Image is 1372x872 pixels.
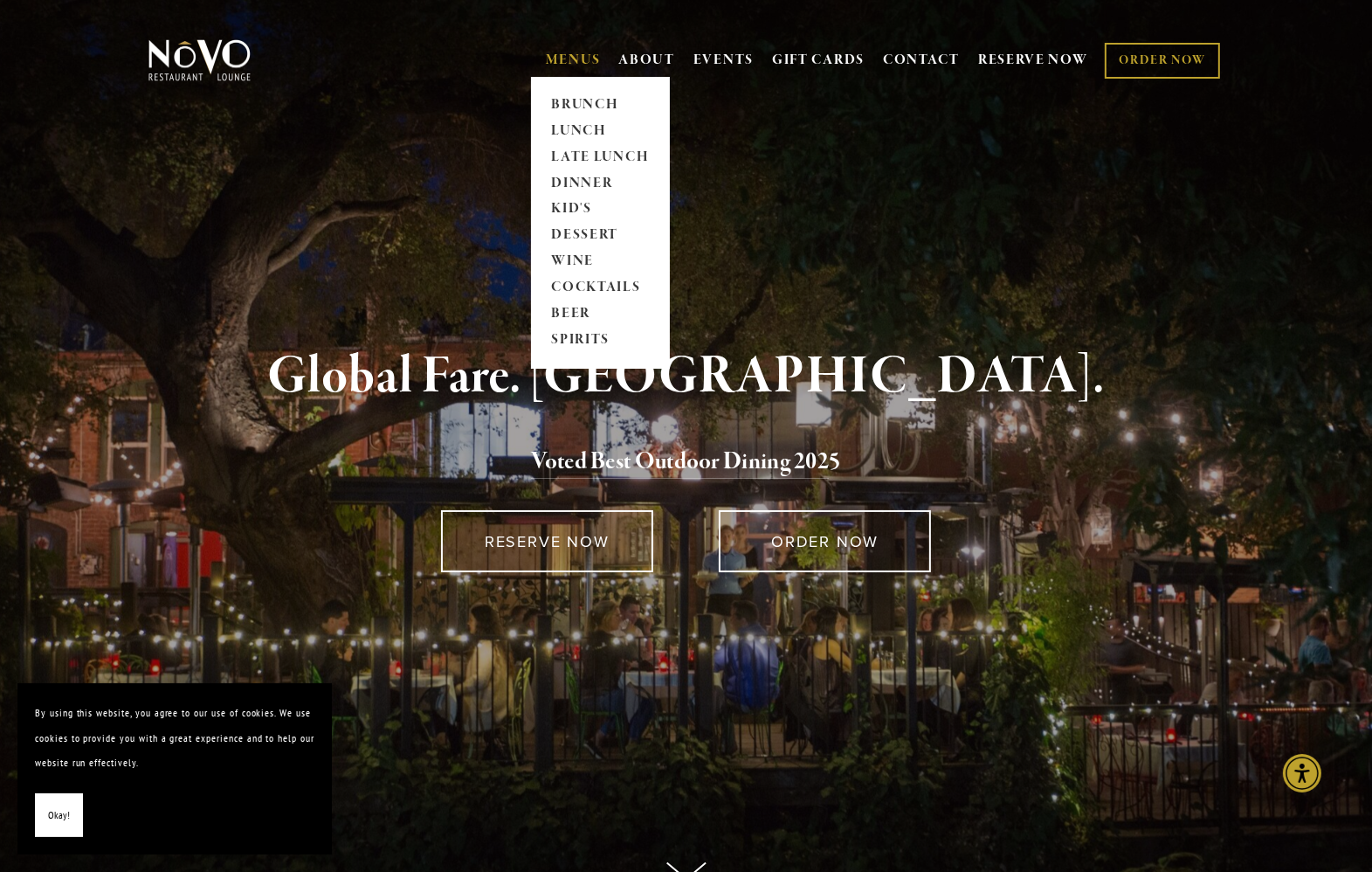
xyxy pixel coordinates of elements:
[267,343,1105,410] strong: Global Fare. [GEOGRAPHIC_DATA].
[546,328,655,354] a: SPIRITS
[546,92,655,118] a: BRUNCH
[546,223,655,249] a: DESSERT
[719,510,931,572] a: ORDER NOW
[177,444,1196,481] h2: 5
[546,52,601,69] a: MENUS
[546,275,655,301] a: COCKTAILS
[17,683,332,855] section: Cookie banner
[145,38,254,82] img: Novo Restaurant &amp; Lounge
[35,793,83,838] button: Okay!
[693,52,754,69] a: EVENTS
[546,118,655,144] a: LUNCH
[546,170,655,197] a: DINNER
[546,197,655,223] a: KID'S
[546,249,655,275] a: WINE
[883,44,960,77] a: CONTACT
[978,44,1088,77] a: RESERVE NOW
[1283,754,1321,792] div: Accessibility Menu
[546,301,655,328] a: BEER
[35,701,314,776] p: By using this website, you agree to our use of cookies. We use cookies to provide you with a grea...
[618,52,675,69] a: ABOUT
[772,44,865,77] a: GIFT CARDS
[441,510,653,572] a: RESERVE NOW
[546,144,655,170] a: LATE LUNCH
[1105,43,1219,79] a: ORDER NOW
[531,446,829,480] a: Voted Best Outdoor Dining 202
[48,803,70,828] span: Okay!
